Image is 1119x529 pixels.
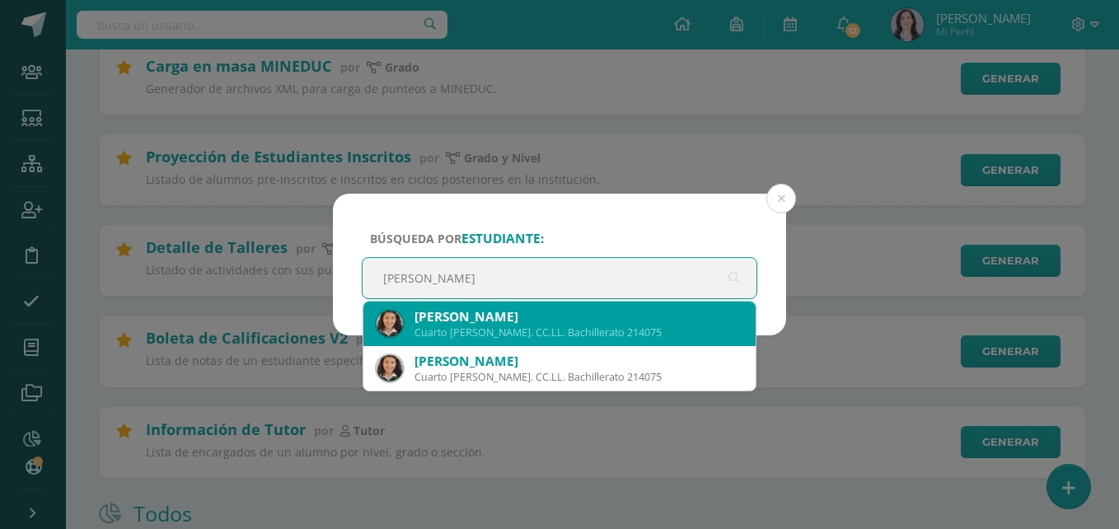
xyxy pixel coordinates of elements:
[414,308,742,325] div: [PERSON_NAME]
[766,184,796,213] button: Close (Esc)
[414,325,742,339] div: Cuarto [PERSON_NAME]. CC.LL. Bachillerato 214075
[363,258,756,298] input: ej. Nicholas Alekzander, etc.
[414,370,742,384] div: Cuarto [PERSON_NAME]. CC.LL. Bachillerato 214075
[461,230,544,247] strong: estudiante:
[377,355,403,382] img: 7e18d2e6ff963cfcc281b81e16b0700e.png
[414,353,742,370] div: [PERSON_NAME]
[370,231,544,246] span: Búsqueda por
[377,311,403,337] img: 7e18d2e6ff963cfcc281b81e16b0700e.png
